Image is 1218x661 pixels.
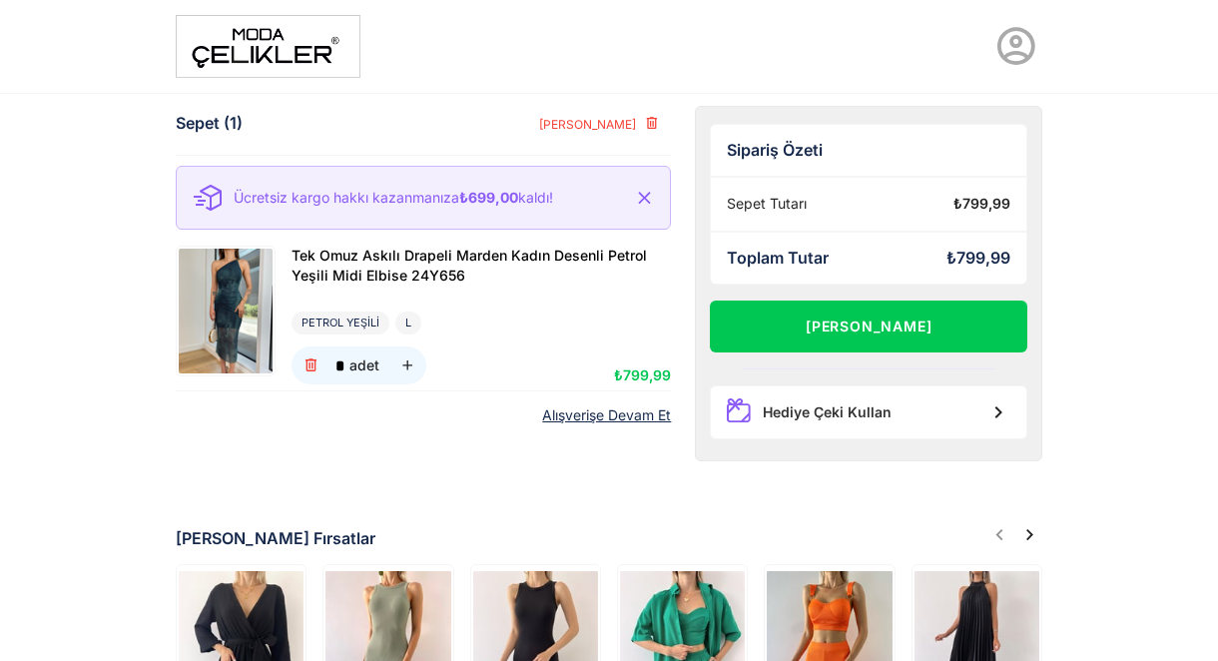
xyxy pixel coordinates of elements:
[727,141,1010,160] div: Sipariş Özeti
[292,246,663,288] a: Tek Omuz Askılı Drapeli Marden Kadın Desenli Petrol Yeşili Midi Elbise 24Y656
[329,346,349,384] input: adet
[176,15,360,78] img: moda%20-1.png
[710,301,1027,352] button: [PERSON_NAME]
[234,190,553,205] p: Ücretsiz kargo hakkı kazanmanıza kaldı!
[179,249,273,373] img: Tek Omuz Askılı Drapeli Marden Kadın Desenli Petrol Yeşili Midi Elbise 24Y656
[727,249,829,268] div: Toplam Tutar
[946,249,1010,268] div: ₺799,99
[542,407,671,424] a: Alışverişe Devam Et
[292,247,647,284] span: Tek Omuz Askılı Drapeli Marden Kadın Desenli Petrol Yeşili Midi Elbise 24Y656
[292,312,389,334] div: PETROL YEŞİLİ
[176,114,243,133] div: Sepet (1)
[763,404,892,421] div: Hediye Çeki Kullan
[395,312,421,334] div: L
[459,189,518,206] b: ₺699,00
[522,106,671,142] button: [PERSON_NAME]
[176,529,1042,548] div: [PERSON_NAME] Fırsatlar
[614,366,671,383] span: ₺799,99
[538,117,636,132] span: [PERSON_NAME]
[349,358,379,372] div: adet
[953,196,1010,213] div: ₺799,99
[727,196,807,213] div: Sepet Tutarı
